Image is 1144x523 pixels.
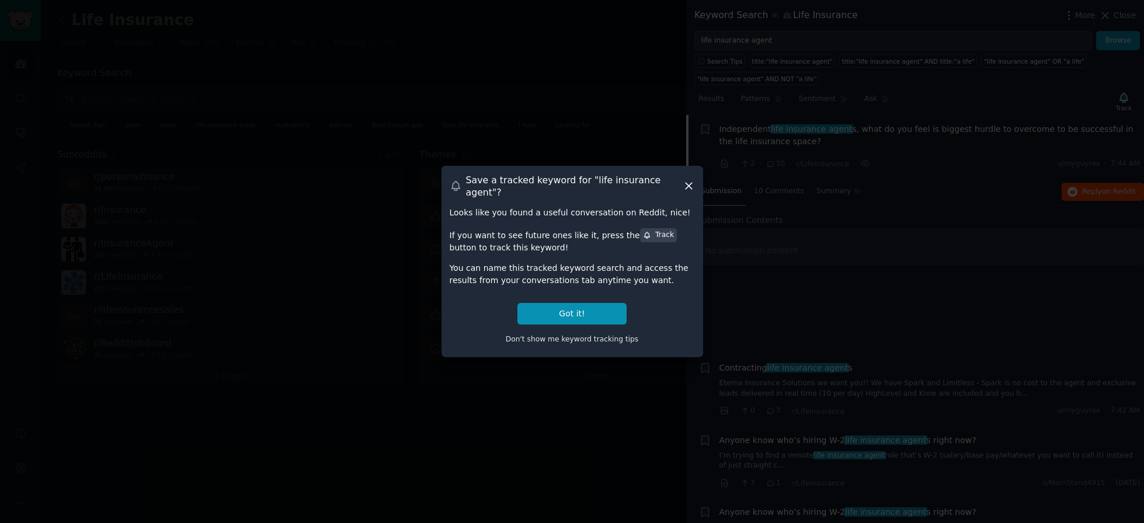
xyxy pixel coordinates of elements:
button: Got it! [517,303,626,325]
span: Don't show me keyword tracking tips [506,335,639,343]
div: Track [643,230,674,240]
div: You can name this tracked keyword search and access the results from your conversations tab anyti... [450,262,695,287]
div: If you want to see future ones like it, press the button to track this keyword! [450,227,695,254]
h3: Save a tracked keyword for " life insurance agent "? [466,174,683,198]
div: Looks like you found a useful conversation on Reddit, nice! [450,207,695,219]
